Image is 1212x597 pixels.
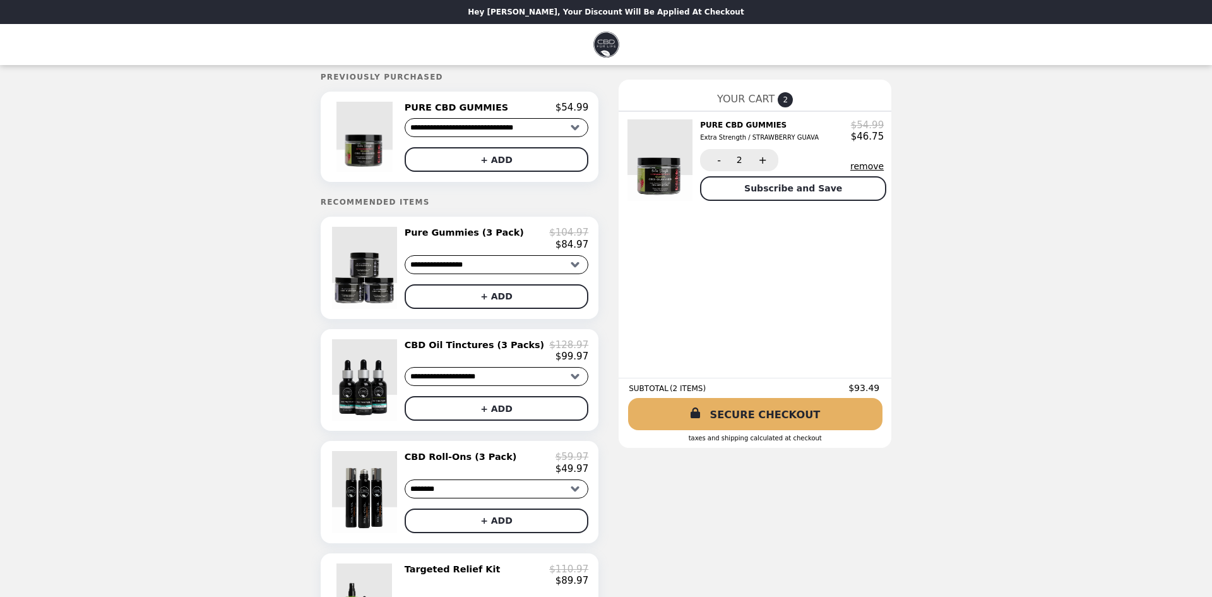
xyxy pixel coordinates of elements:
h2: Targeted Relief Kit [405,564,505,575]
button: + ADD [405,509,588,533]
button: + ADD [405,396,588,421]
img: CBD Oil Tinctures (3 Packs) [332,339,401,421]
img: PURE CBD GUMMIES [336,102,396,172]
span: 2 [737,155,742,165]
p: $54.99 [555,102,589,113]
h2: PURE CBD GUMMIES [700,119,824,144]
h2: Pure Gummies (3 Pack) [405,227,529,238]
img: CBD Roll-Ons (3 Pack) [332,451,401,533]
select: Select a product variant [405,118,588,137]
p: $46.75 [851,131,884,142]
span: $93.49 [848,383,881,393]
div: Extra Strength / STRAWBERRY GUAVA [700,132,819,143]
img: PURE CBD GUMMIES [627,119,696,201]
p: $54.99 [851,119,884,131]
span: ( 2 ITEMS ) [670,384,706,393]
h2: CBD Oil Tinctures (3 Packs) [405,339,549,351]
img: Pure Gummies (3 Pack) [332,227,401,308]
p: $128.97 [549,339,588,351]
p: $104.97 [549,227,588,238]
h2: PURE CBD GUMMIES [405,102,513,113]
select: Select a product variant [405,367,588,386]
p: $99.97 [555,351,589,362]
img: Brand Logo [593,32,619,57]
button: remove [850,161,884,171]
a: SECURE CHECKOUT [628,398,882,430]
p: $89.97 [555,575,589,586]
select: Select a product variant [405,479,588,498]
button: + [744,149,778,171]
div: Taxes and Shipping calculated at checkout [629,435,881,442]
p: $110.97 [549,564,588,575]
p: $49.97 [555,463,589,474]
button: - [700,149,735,171]
p: $84.97 [555,239,589,250]
select: Select a product variant [405,255,588,274]
button: Subscribe and Save [700,176,886,201]
span: YOUR CART [717,93,775,105]
p: Hey [PERSON_NAME], your discount will be applied at checkout [468,8,744,16]
button: + ADD [405,284,588,309]
span: 2 [778,92,793,107]
button: + ADD [405,147,588,172]
h2: CBD Roll-Ons (3 Pack) [405,451,522,462]
span: SUBTOTAL [629,384,670,393]
p: $59.97 [555,451,589,462]
h5: Recommended Items [321,198,598,207]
